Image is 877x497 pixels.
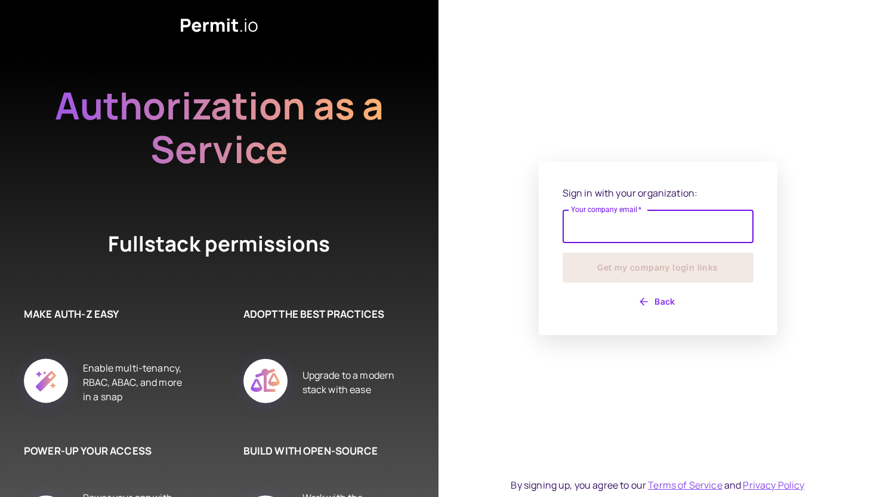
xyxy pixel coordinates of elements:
[563,253,754,283] button: Get my company login links
[571,204,642,214] label: Your company email
[511,478,804,492] div: By signing up, you agree to our and
[24,306,184,322] h6: MAKE AUTH-Z EASY
[64,229,375,259] h4: Fullstack permissions
[243,443,403,459] h6: BUILD WITH OPEN-SOURCE
[648,478,722,492] a: Terms of Service
[17,84,422,171] h2: Authorization as a Service
[83,345,184,419] div: Enable multi-tenancy, RBAC, ABAC, and more in a snap
[302,345,403,419] div: Upgrade to a modern stack with ease
[743,478,804,492] a: Privacy Policy
[563,186,754,200] p: Sign in with your organization:
[243,306,403,322] h6: ADOPT THE BEST PRACTICES
[563,292,754,311] button: Back
[24,443,184,459] h6: POWER-UP YOUR ACCESS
